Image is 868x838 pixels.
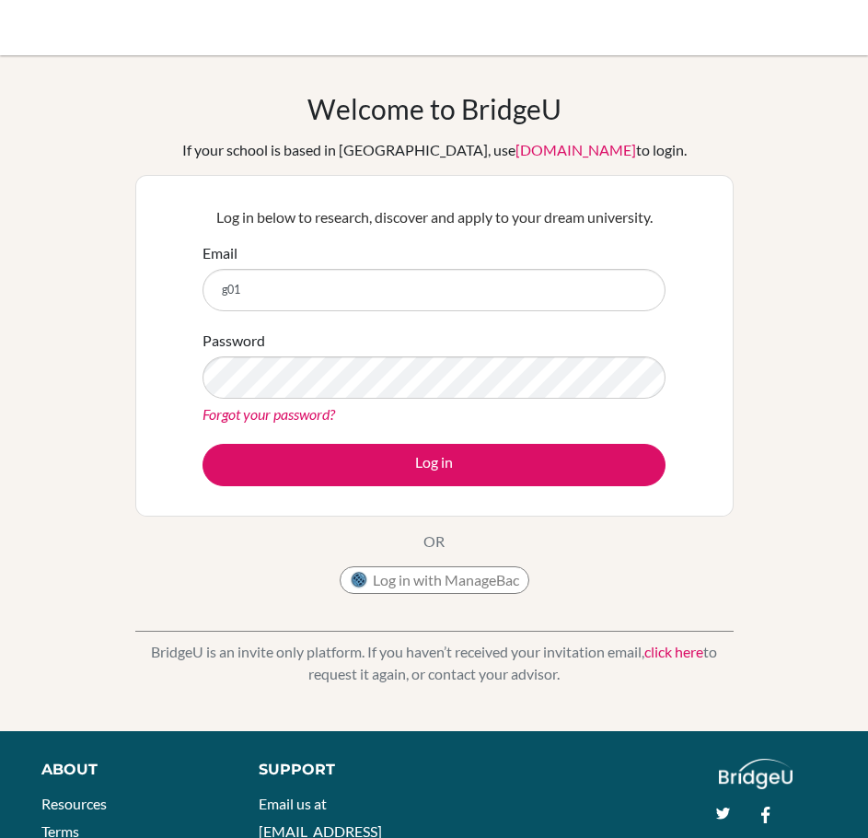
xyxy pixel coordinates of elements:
p: Log in below to research, discover and apply to your dream university. [203,206,665,228]
a: click here [644,643,703,660]
div: About [41,759,217,781]
button: Log in [203,444,665,486]
button: Log in with ManageBac [340,566,529,594]
label: Email [203,242,237,264]
h1: Welcome to BridgeU [307,92,561,125]
label: Password [203,330,265,352]
p: OR [423,530,445,553]
div: Support [259,759,417,781]
a: Resources [41,795,107,812]
a: Forgot your password? [203,405,335,423]
p: BridgeU is an invite only platform. If you haven’t received your invitation email, to request it ... [135,641,734,685]
a: [DOMAIN_NAME] [515,141,636,158]
img: logo_white@2x-f4f0deed5e89b7ecb1c2cc34c3e3d731f90f0f143d5ea2071677605dd97b5244.png [719,759,793,789]
div: If your school is based in [GEOGRAPHIC_DATA], use to login. [182,139,687,161]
